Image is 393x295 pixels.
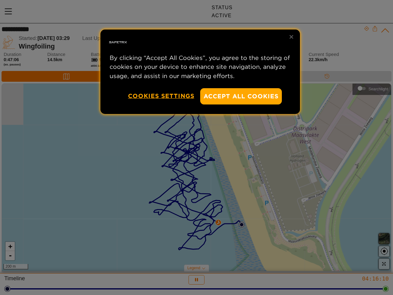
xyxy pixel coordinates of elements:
button: Cookies Settings [128,88,194,104]
img: Safe Tracks [108,33,128,52]
p: By clicking “Accept All Cookies”, you agree to the storing of cookies on your device to enhance s... [110,53,291,81]
div: Privacy [100,29,300,114]
button: Close [285,30,298,44]
button: Accept All Cookies [200,88,282,104]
